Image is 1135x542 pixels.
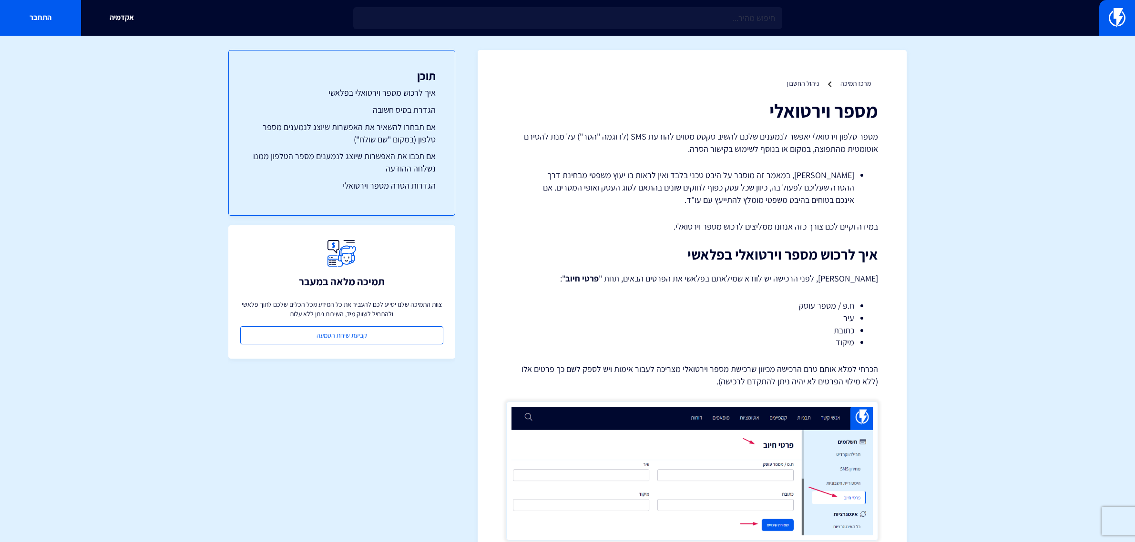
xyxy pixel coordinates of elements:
li: [PERSON_NAME], במאמר זה מוסבר על היבט טכני בלבד ואין לראות בו יעוץ משפטי מבחינת דרך ההסרה שעליכם ... [530,169,854,206]
a: קביעת שיחת הטמעה [240,326,443,344]
a: אם תבחרו להשאיר את האפשרות שיוצג לנמענים מספר טלפון (במקום "שם שולח") [248,121,436,145]
a: אם תכבו את האפשרות שיוצג לנמענים מספר הטלפון ממנו נשלחה ההודעה [248,150,436,174]
p: במידה וקיים לכם צורך כזה אנחנו ממליצים לרכוש מספר וירטואלי. [506,221,878,233]
h3: תוכן [248,70,436,82]
p: צוות התמיכה שלנו יסייע לכם להעביר את כל המידע מכל הכלים שלכם לתוך פלאשי ולהתחיל לשווק מיד, השירות... [240,300,443,319]
a: ניהול החשבון [787,79,819,88]
a: הגדרת בסיס חשובה [248,104,436,116]
a: הגדרות הסרה מספר וירטואלי [248,180,436,192]
strong: פרטי חיוב [565,273,599,284]
p: הכרחי למלא אותם טרם הרכישה מכיוון שרכישת מספר וירטואלי מצריכה לעבור אימות ויש לספק לשם כך פרטים א... [506,363,878,387]
a: איך לרכוש מספר וירטואלי בפלאשי [248,87,436,99]
p: [PERSON_NAME], לפני הרכישה יש לוודא שמילאתם בפלאשי את הפרטים הבאים, תחת " ": [506,272,878,285]
a: מרכז תמיכה [840,79,871,88]
li: עיר [530,312,854,324]
p: מספר טלפון וירטואלי יאפשר לנמענים שלכם להשיב טקסט מסוים להודעת SMS (לדוגמה "הסר") על מנת להסירם א... [506,130,878,155]
li: כתובת [530,324,854,337]
h1: מספר וירטואלי [506,100,878,121]
h3: תמיכה מלאה במעבר [299,276,385,287]
h2: איך לרכוש מספר וירטואלי בפלאשי [506,247,878,262]
li: ח.פ / מספר עוסק [530,300,854,312]
li: מיקוד [530,336,854,349]
input: חיפוש מהיר... [353,7,782,29]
